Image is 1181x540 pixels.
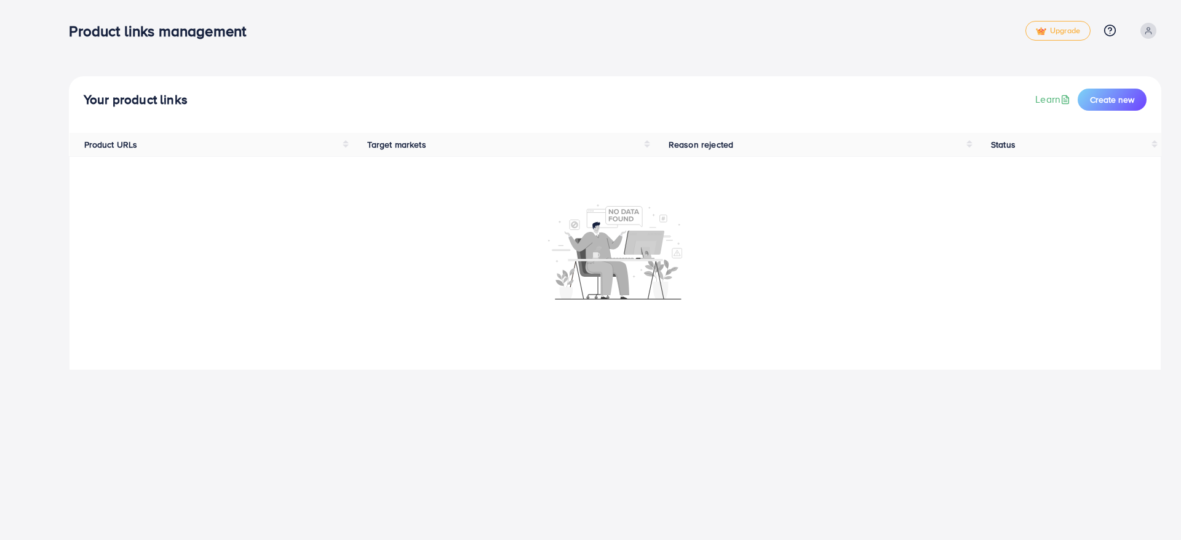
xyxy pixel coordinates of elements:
a: tickUpgrade [1025,21,1091,41]
span: Upgrade [1036,26,1080,36]
span: Reason rejected [669,138,733,151]
img: No account [548,203,682,300]
h3: Product links management [69,22,256,40]
a: Learn [1035,92,1073,106]
span: Target markets [367,138,426,151]
button: Create new [1078,89,1147,111]
span: Create new [1090,93,1134,106]
h4: Your product links [84,92,188,108]
span: Status [991,138,1016,151]
img: tick [1036,27,1046,36]
span: Product URLs [84,138,138,151]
